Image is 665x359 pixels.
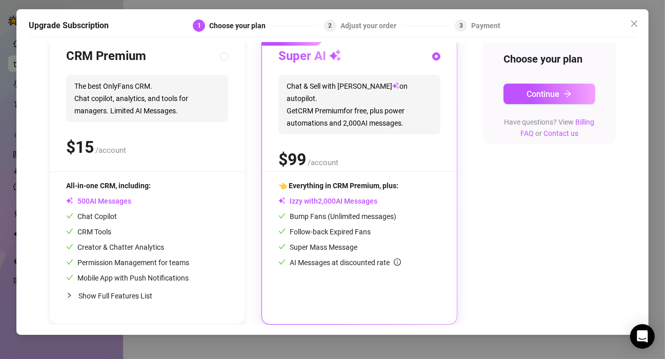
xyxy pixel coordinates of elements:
[66,243,73,250] span: check
[197,22,201,29] span: 1
[66,258,73,266] span: check
[278,243,286,250] span: check
[278,258,286,266] span: check
[66,212,73,220] span: check
[278,48,341,65] h3: Super AI
[626,15,642,32] button: Close
[278,212,286,220] span: check
[459,22,463,29] span: 3
[543,129,578,137] a: Contact us
[471,19,500,32] div: Payment
[66,137,94,157] span: $
[66,274,73,281] span: check
[66,228,73,235] span: check
[278,150,306,169] span: $
[630,324,655,349] div: Open Intercom Messenger
[278,197,377,205] span: Izzy with AI Messages
[66,292,72,298] span: collapsed
[278,228,371,236] span: Follow-back Expired Fans
[503,84,595,104] button: Continuearrow-right
[66,228,111,236] span: CRM Tools
[66,274,189,282] span: Mobile App with Push Notifications
[278,212,396,221] span: Bump Fans (Unlimited messages)
[66,48,146,65] h3: CRM Premium
[278,182,398,190] span: 👈 Everything in CRM Premium, plus:
[209,19,272,32] div: Choose your plan
[340,19,402,32] div: Adjust your order
[504,118,594,137] span: Have questions? View or
[278,75,440,134] span: Chat & Sell with [PERSON_NAME] on autopilot. Get CRM Premium for free, plus power automations and...
[66,284,228,308] div: Show Full Features List
[308,158,338,167] span: /account
[626,19,642,28] span: Close
[66,197,131,205] span: AI Messages
[290,258,401,267] span: AI Messages at discounted rate
[278,243,357,251] span: Super Mass Message
[630,19,638,28] span: close
[66,75,228,122] span: The best OnlyFans CRM. Chat copilot, analytics, and tools for managers. Limited AI Messages.
[66,182,151,190] span: All-in-one CRM, including:
[66,243,164,251] span: Creator & Chatter Analytics
[278,228,286,235] span: check
[563,90,572,98] span: arrow-right
[328,22,332,29] span: 2
[78,292,152,300] span: Show Full Features List
[66,258,189,267] span: Permission Management for teams
[503,52,595,66] h4: Choose your plan
[29,19,109,32] h5: Upgrade Subscription
[95,146,126,155] span: /account
[394,258,401,266] span: info-circle
[66,212,117,221] span: Chat Copilot
[527,89,559,99] span: Continue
